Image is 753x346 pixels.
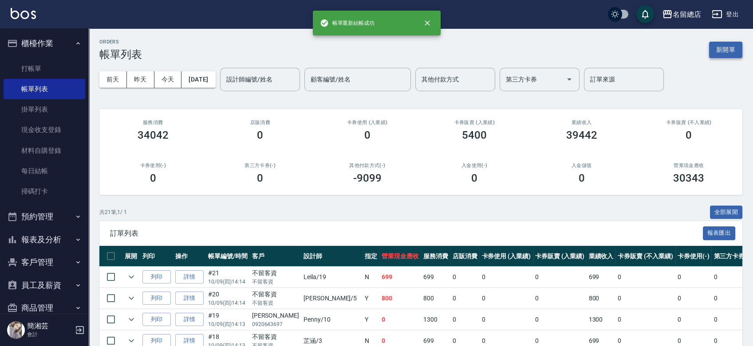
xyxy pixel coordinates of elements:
td: 1300 [587,309,616,330]
td: 0 [615,309,675,330]
h3: 0 [150,172,156,184]
td: 0 [533,288,587,309]
a: 打帳單 [4,58,85,79]
p: 10/09 (四) 14:13 [208,320,248,328]
button: close [418,13,437,33]
p: 會計 [27,330,72,338]
img: Logo [11,8,36,19]
div: 不留客資 [252,268,299,278]
td: 699 [587,267,616,288]
button: expand row [125,313,138,326]
th: 卡券使用(-) [675,246,712,267]
td: Penny /10 [301,309,363,330]
h3: 0 [686,129,692,141]
a: 每日結帳 [4,161,85,181]
button: [DATE] [181,71,215,88]
th: 卡券販賣 (不入業績) [615,246,675,267]
a: 詳情 [175,270,204,284]
th: 展開 [122,246,140,267]
td: 800 [379,288,421,309]
a: 掃碼打卡 [4,181,85,202]
td: 0 [450,309,480,330]
th: 指定 [363,246,379,267]
td: Leila /19 [301,267,363,288]
th: 卡券使用 (入業績) [479,246,533,267]
h2: 營業現金應收 [646,163,732,168]
td: 0 [479,309,533,330]
td: [PERSON_NAME] /5 [301,288,363,309]
td: Y [363,288,379,309]
th: 操作 [173,246,206,267]
td: Y [363,309,379,330]
p: 不留客資 [252,299,299,307]
button: expand row [125,270,138,284]
button: 商品管理 [4,296,85,319]
h3: 39442 [566,129,597,141]
span: 訂單列表 [110,229,703,238]
h2: 卡券使用(-) [110,163,196,168]
div: 不留客資 [252,290,299,299]
button: 列印 [142,270,171,284]
button: 列印 [142,292,171,305]
th: 帳單編號/時間 [206,246,250,267]
h3: 5400 [462,129,487,141]
th: 列印 [140,246,173,267]
h3: 30343 [673,172,704,184]
h2: 第三方卡券(-) [217,163,304,168]
span: 帳單重新結帳成功 [320,19,375,27]
div: 不留客資 [252,332,299,342]
h3: 0 [579,172,585,184]
td: 800 [421,288,450,309]
th: 服務消費 [421,246,450,267]
button: 新開單 [709,42,742,58]
div: [PERSON_NAME] [252,311,299,320]
p: 10/09 (四) 14:14 [208,299,248,307]
p: 10/09 (四) 14:14 [208,278,248,286]
a: 報表匯出 [703,229,736,237]
h2: ORDERS [99,39,142,45]
button: 登出 [708,6,742,23]
th: 設計師 [301,246,363,267]
a: 材料自購登錄 [4,140,85,161]
h3: 0 [257,129,263,141]
td: #19 [206,309,250,330]
td: 0 [615,288,675,309]
img: Person [7,321,25,339]
button: 列印 [142,313,171,327]
button: 報表及分析 [4,228,85,251]
td: 1300 [421,309,450,330]
p: 0920643697 [252,320,299,328]
h2: 入金使用(-) [432,163,518,168]
button: 員工及薪資 [4,274,85,297]
h3: 34042 [138,129,169,141]
td: 0 [379,309,421,330]
td: N [363,267,379,288]
div: 名留總店 [673,9,701,20]
td: 0 [479,267,533,288]
button: 名留總店 [658,5,705,23]
button: 報表匯出 [703,226,736,240]
button: 客戶管理 [4,251,85,274]
h3: 服務消費 [110,120,196,125]
button: 今天 [154,71,182,88]
button: 前天 [99,71,127,88]
h2: 卡券販賣 (入業績) [432,120,518,125]
a: 現金收支登錄 [4,120,85,140]
h3: -9099 [353,172,382,184]
td: 0 [675,267,712,288]
td: 800 [587,288,616,309]
th: 卡券販賣 (入業績) [533,246,587,267]
button: 昨天 [127,71,154,88]
button: 櫃檯作業 [4,32,85,55]
td: 0 [479,288,533,309]
p: 共 21 筆, 1 / 1 [99,208,127,216]
td: 0 [450,288,480,309]
td: #20 [206,288,250,309]
td: 0 [675,309,712,330]
a: 掛單列表 [4,99,85,120]
th: 營業現金應收 [379,246,421,267]
button: expand row [125,292,138,305]
h3: 0 [364,129,371,141]
h2: 入金儲值 [539,163,625,168]
h5: 簡湘芸 [27,322,72,330]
